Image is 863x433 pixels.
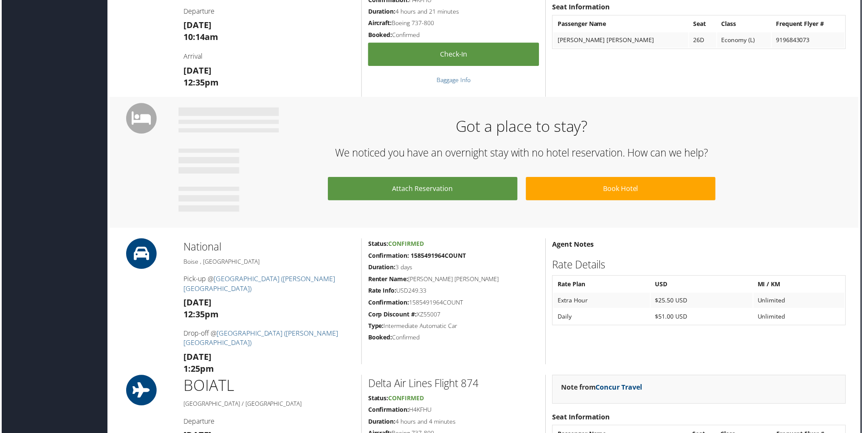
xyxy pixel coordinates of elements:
[183,7,355,16] h4: Departure
[184,146,860,161] h2: We noticed you have an overnight stay with no hotel reservation. How can we help?
[368,31,392,39] strong: Booked:
[368,43,539,66] a: Check-in
[368,264,395,272] strong: Duration:
[554,294,651,309] td: Extra Hour
[526,178,716,201] a: Book Hotel
[183,376,355,398] h1: BOI ATL
[368,299,539,308] h5: 1585491964COUNT
[368,378,539,392] h2: Delta Air Lines Flight 874
[368,288,539,296] h5: USD249.33
[368,253,466,261] strong: Confirmation: 1585491964COUNT
[553,414,611,423] strong: Seat Information
[368,19,539,28] h5: Boeing 737-800
[368,276,408,284] strong: Renter Name:
[755,278,846,293] th: MI / KM
[368,311,539,320] h5: XZ55007
[183,353,211,364] strong: [DATE]
[368,288,396,296] strong: Rate Info:
[437,76,471,84] a: Baggage Info
[183,275,355,294] h4: Pick-up @
[368,276,539,285] h5: [PERSON_NAME] [PERSON_NAME]
[368,19,392,27] strong: Aircraft:
[183,365,213,376] strong: 1:25pm
[651,294,754,309] td: $25.50 USD
[553,241,594,250] strong: Agent Notes
[368,335,392,343] strong: Booked:
[718,17,772,32] th: Class
[327,178,518,201] a: Attach Reservation
[690,33,717,48] td: 26D
[183,298,211,309] strong: [DATE]
[183,275,335,294] a: [GEOGRAPHIC_DATA] ([PERSON_NAME][GEOGRAPHIC_DATA])
[368,8,395,16] strong: Duration:
[183,77,218,88] strong: 12:35pm
[183,259,355,267] h5: Boise , [GEOGRAPHIC_DATA]
[368,396,388,404] strong: Status:
[184,117,860,138] h1: Got a place to stay?
[368,31,539,40] h5: Confirmed
[388,396,424,404] span: Confirmed
[773,33,846,48] td: 9196843073
[183,52,355,61] h4: Arrival
[183,20,211,31] strong: [DATE]
[183,310,218,321] strong: 12:35pm
[368,407,539,416] h5: H4KFHU
[553,259,847,273] h2: Rate Details
[183,418,355,427] h4: Departure
[388,241,424,249] span: Confirmed
[183,401,355,410] h5: [GEOGRAPHIC_DATA] / [GEOGRAPHIC_DATA]
[718,33,772,48] td: Economy (L)
[690,17,717,32] th: Seat
[368,419,395,427] strong: Duration:
[368,264,539,273] h5: 3 days
[553,3,611,12] strong: Seat Information
[554,33,689,48] td: [PERSON_NAME] [PERSON_NAME]
[596,384,643,393] a: Concur Travel
[368,323,384,331] strong: Type:
[183,65,211,77] strong: [DATE]
[368,323,539,331] h5: Intermediate Automatic Car
[755,294,846,309] td: Unlimited
[368,241,388,249] strong: Status:
[368,407,409,415] strong: Confirmation:
[368,419,539,427] h5: 4 hours and 4 minutes
[183,241,355,255] h2: National
[368,335,539,343] h5: Confirmed
[773,17,846,32] th: Frequent Flyer #
[554,310,651,325] td: Daily
[183,330,355,349] h4: Drop-off @
[183,31,217,43] strong: 10:14am
[183,330,338,349] a: [GEOGRAPHIC_DATA] ([PERSON_NAME][GEOGRAPHIC_DATA])
[368,311,417,319] strong: Corp Discount #:
[651,310,754,325] td: $51.00 USD
[755,310,846,325] td: Unlimited
[368,299,409,308] strong: Confirmation:
[368,8,539,16] h5: 4 hours and 21 minutes
[554,17,689,32] th: Passenger Name
[554,278,651,293] th: Rate Plan
[561,384,643,393] strong: Note from
[651,278,754,293] th: USD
